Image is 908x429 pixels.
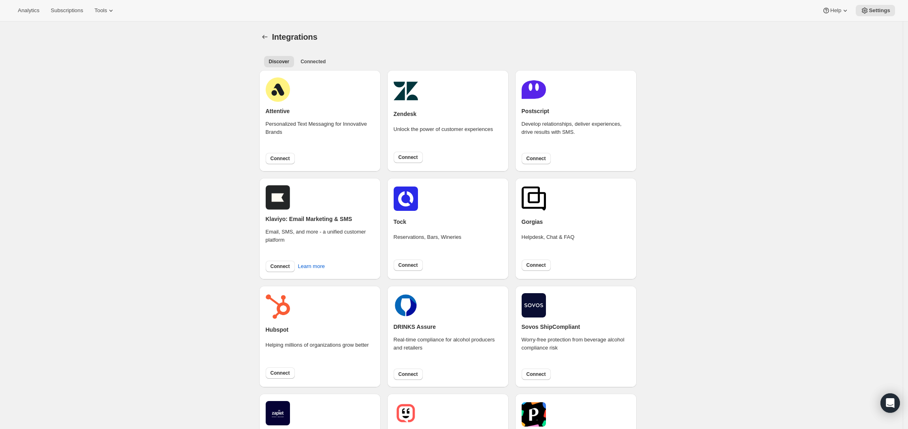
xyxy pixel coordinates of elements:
button: Settings [259,31,271,43]
img: drinks.png [394,293,418,317]
h2: Tock [394,218,407,226]
button: Settings [856,5,895,16]
span: Connect [399,371,418,378]
h2: Zendesk [394,110,417,118]
div: Real-time compliance for alcohol producers and retailers [394,336,502,363]
span: Connect [526,155,546,162]
div: Develop relationships, deliver experiences, drive results with SMS. [522,120,630,148]
div: Open Intercom Messenger [880,393,900,413]
span: Connect [271,263,290,270]
div: Email, SMS, and more - a unified customer platform [266,228,374,255]
span: Connect [526,262,546,268]
button: Subscriptions [46,5,88,16]
button: Learn more [293,260,330,273]
img: hubspot.png [266,294,290,319]
div: Personalized Text Messaging for Innovative Brands [266,120,374,148]
button: Connect [394,369,423,380]
button: Connect [394,152,423,163]
img: zapiet.jpg [266,401,290,425]
h2: Klaviyo: Email Marketing & SMS [266,215,352,223]
img: zendesk.png [394,79,418,103]
img: gorgias.png [522,187,546,211]
span: Connect [271,370,290,376]
button: Connect [266,261,295,272]
span: Discover [269,58,290,65]
div: Helpdesk, Chat & FAQ [522,233,575,253]
div: Unlock the power of customer experiences [394,125,493,145]
div: Reservations, Bars, Wineries [394,233,462,253]
button: Connect [522,369,551,380]
span: Connect [526,371,546,378]
h2: DRINKS Assure [394,323,436,331]
span: Connect [399,262,418,268]
img: postscript.png [522,77,546,102]
div: Helping millions of organizations grow better [266,341,369,360]
img: tockicon.png [394,187,418,211]
span: Connect [271,155,290,162]
span: Connected [301,58,326,65]
span: Help [830,7,841,14]
span: Integrations [272,32,318,41]
span: Settings [869,7,890,14]
div: Worry-free protection from beverage alcohol compliance risk [522,336,630,363]
button: Analytics [13,5,44,16]
button: Connect [522,153,551,164]
h2: Sovos ShipCompliant [522,323,580,331]
img: shipcompliant.png [522,293,546,317]
img: peel.png [522,402,546,427]
h2: Attentive [266,107,290,115]
span: Learn more [298,262,325,270]
button: Help [817,5,854,16]
button: Tools [90,5,120,16]
h2: Hubspot [266,326,289,334]
h2: Postscript [522,107,549,115]
h2: Gorgias [522,218,543,226]
span: Subscriptions [51,7,83,14]
button: Connect [394,260,423,271]
button: Connect [266,367,295,379]
button: Connect [522,260,551,271]
span: Tools [94,7,107,14]
span: Analytics [18,7,39,14]
span: Connect [399,154,418,161]
button: All customers [264,56,294,67]
button: Connect [266,153,295,164]
img: attentive.png [266,77,290,102]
